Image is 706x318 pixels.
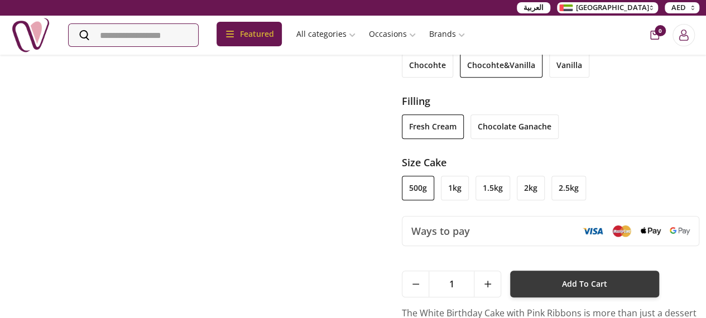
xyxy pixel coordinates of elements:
button: Login [673,24,695,46]
li: 500g [402,176,434,200]
li: 2kg [517,176,545,200]
a: Occasions [362,24,422,44]
li: 1.5kg [476,176,510,200]
img: Visa [583,227,603,235]
span: العربية [524,2,544,13]
img: Nigwa-uae-gifts [11,16,50,55]
img: Mastercard [612,225,632,237]
li: fresh cream [402,114,464,139]
a: All categories [290,24,362,44]
img: Arabic_dztd3n.png [559,4,573,11]
input: Search [69,24,198,46]
h3: filling [402,93,699,109]
li: vanilla [549,53,589,78]
li: 2.5kg [551,176,586,200]
span: Add To Cart [562,274,607,294]
a: Brands [422,24,472,44]
div: Featured [217,22,282,46]
button: cart-button [650,31,659,40]
button: [GEOGRAPHIC_DATA] [557,2,658,13]
h3: Size cake [402,155,699,170]
li: chocohte&vanilla [460,53,542,78]
li: 1kg [441,176,469,200]
span: [GEOGRAPHIC_DATA] [576,2,649,13]
img: Google Pay [670,227,690,235]
button: AED [665,2,699,13]
li: chocohte [402,53,453,78]
span: 1 [429,271,474,297]
span: 0 [655,25,666,36]
span: AED [671,2,686,13]
button: Add To Cart [510,271,659,297]
img: Apple Pay [641,227,661,235]
span: Ways to pay [411,223,470,239]
li: chocolate ganache [470,114,559,139]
